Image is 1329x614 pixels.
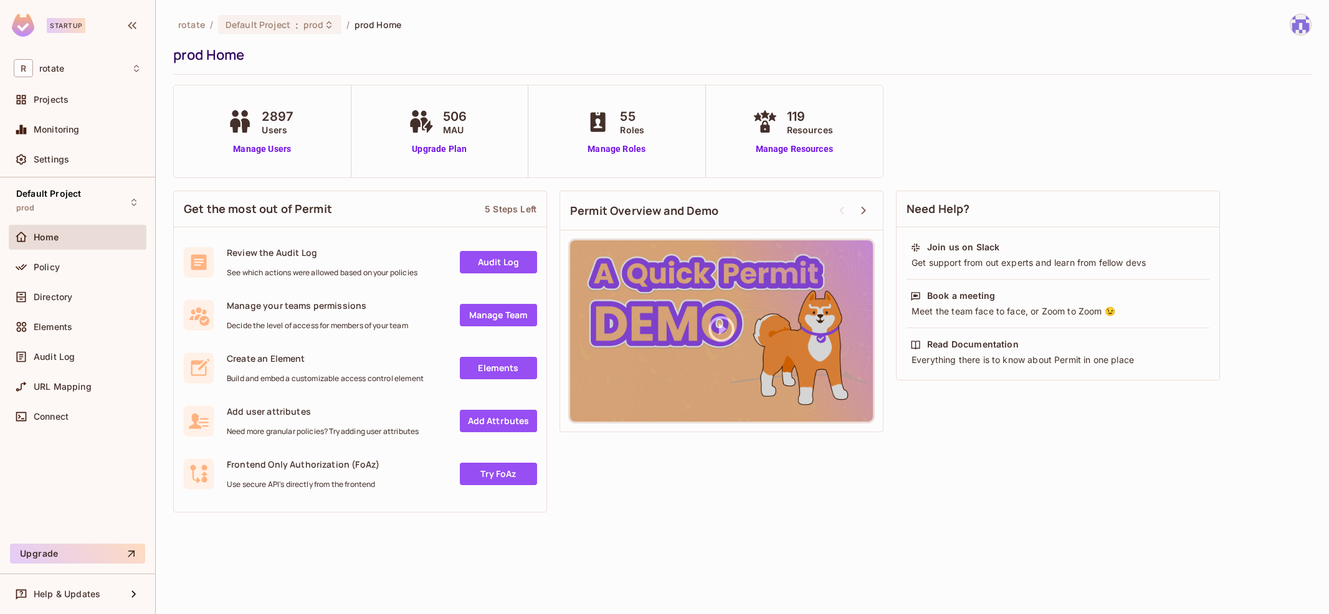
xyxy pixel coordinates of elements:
div: Read Documentation [927,338,1019,351]
a: Manage Users [224,143,300,156]
span: 55 [620,107,644,126]
img: SReyMgAAAABJRU5ErkJggg== [12,14,34,37]
a: Try FoAz [460,463,537,485]
a: Upgrade Plan [406,143,473,156]
span: Home [34,232,59,242]
span: Settings [34,154,69,164]
span: the active workspace [178,19,205,31]
span: Policy [34,262,60,272]
span: Need more granular policies? Try adding user attributes [227,427,419,437]
span: Build and embed a customizable access control element [227,374,424,384]
span: Audit Log [34,352,75,362]
li: / [346,19,350,31]
button: Upgrade [10,544,145,564]
div: Meet the team face to face, or Zoom to Zoom 😉 [910,305,1206,318]
span: Help & Updates [34,589,100,599]
span: Connect [34,412,69,422]
div: Everything there is to know about Permit in one place [910,354,1206,366]
span: Default Project [16,189,81,199]
span: See which actions were allowed based on your policies [227,268,417,278]
a: Manage Resources [750,143,839,156]
div: Book a meeting [927,290,995,302]
span: 2897 [262,107,293,126]
div: 5 Steps Left [485,203,536,215]
a: Manage Team [460,304,537,326]
li: / [210,19,213,31]
span: prod [303,19,324,31]
div: Join us on Slack [927,241,999,253]
span: Resources [787,123,833,136]
a: Audit Log [460,251,537,273]
span: R [14,59,33,77]
div: prod Home [173,45,1305,64]
span: : [295,20,299,30]
span: prod Home [355,19,401,31]
span: Manage your teams permissions [227,300,408,311]
div: Get support from out experts and learn from fellow devs [910,257,1206,269]
a: Add Attrbutes [460,410,537,432]
span: Monitoring [34,125,80,135]
a: Elements [460,357,537,379]
span: URL Mapping [34,382,92,392]
span: Decide the level of access for members of your team [227,321,408,331]
span: 119 [787,107,833,126]
span: Roles [620,123,644,136]
span: Review the Audit Log [227,247,417,258]
span: MAU [443,123,467,136]
span: Directory [34,292,72,302]
span: Add user attributes [227,405,419,417]
span: Users [262,123,293,136]
span: prod [16,203,35,213]
span: Default Project [226,19,290,31]
span: Elements [34,322,72,332]
span: Frontend Only Authorization (FoAz) [227,458,379,470]
span: Workspace: rotate [39,64,64,73]
span: Need Help? [907,201,970,217]
img: yoongjia@letsrotate.com [1290,14,1311,35]
span: Get the most out of Permit [184,201,332,217]
div: Startup [47,18,85,33]
span: Create an Element [227,352,424,364]
span: Use secure API's directly from the frontend [227,479,379,489]
a: Manage Roles [583,143,650,156]
span: Projects [34,95,69,105]
span: Permit Overview and Demo [570,203,719,219]
span: 506 [443,107,467,126]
